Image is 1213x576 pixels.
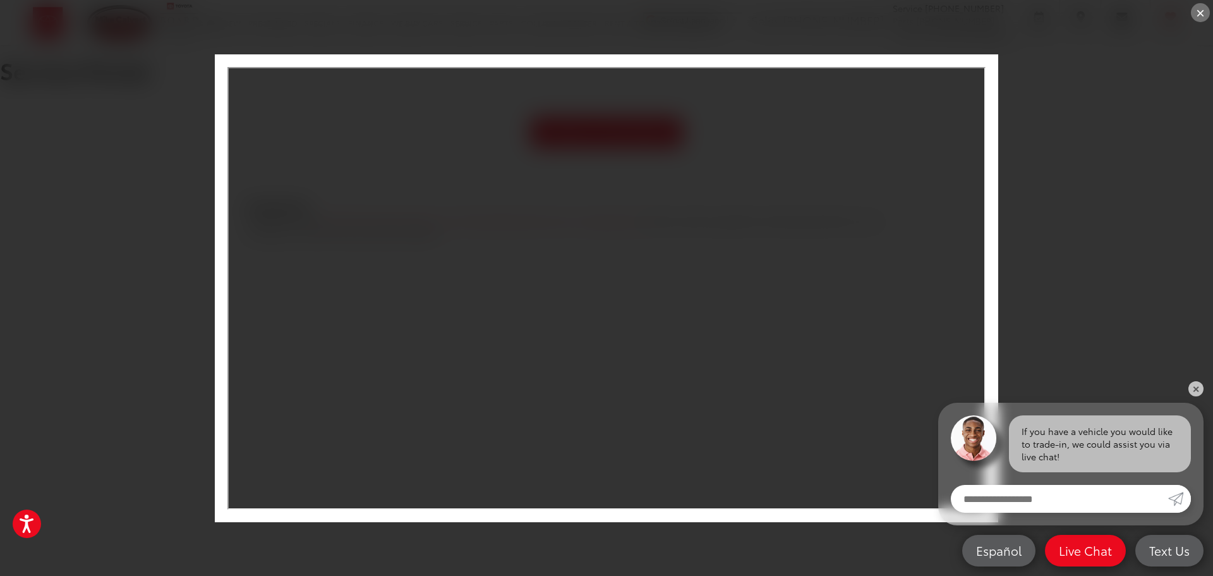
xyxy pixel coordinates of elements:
span: Live Chat [1053,542,1118,558]
span: Text Us [1143,542,1196,558]
a: Live Chat [1045,535,1126,567]
input: Enter your message [951,485,1168,513]
div: If you have a vehicle you would like to trade-in, we could assist you via live chat! [1009,415,1191,472]
a: Text Us [1135,535,1204,567]
div: × [1191,3,1210,22]
a: Español [962,535,1035,567]
img: Agent profile photo [951,415,996,461]
a: Submit [1168,485,1191,513]
span: Español [970,542,1028,558]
